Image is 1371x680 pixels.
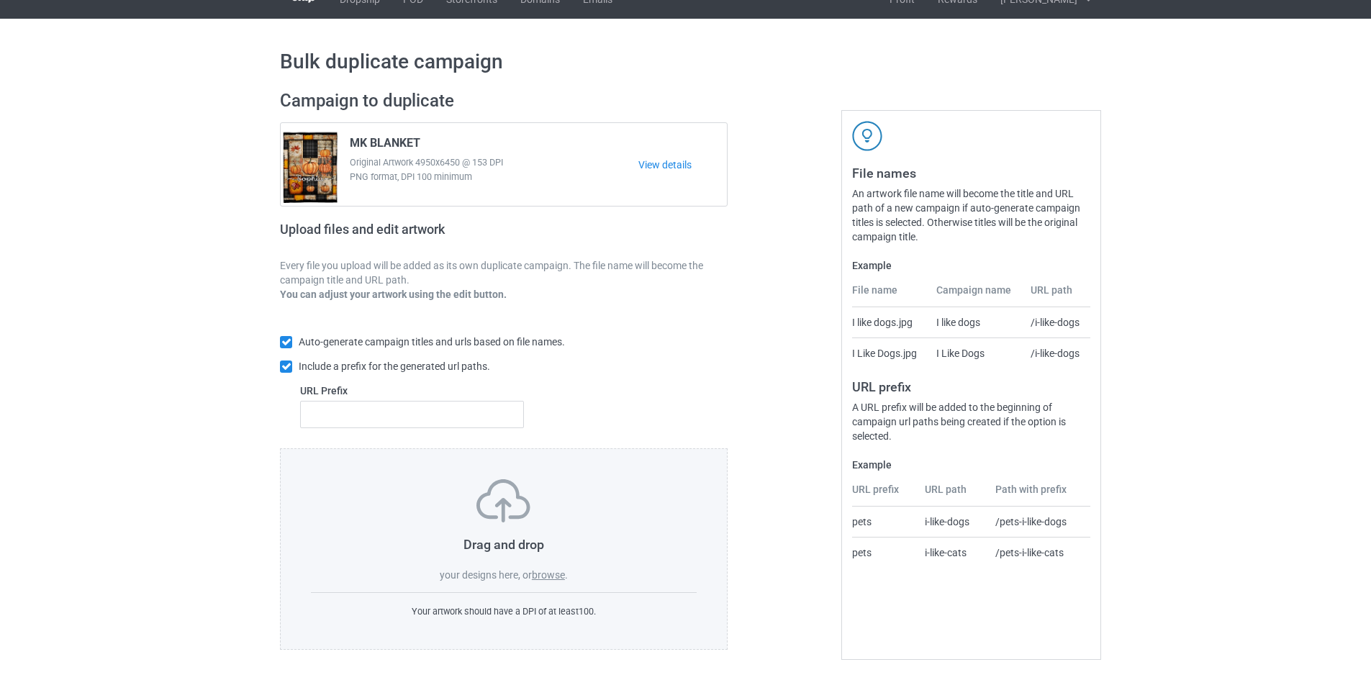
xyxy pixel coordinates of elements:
[280,222,548,248] h2: Upload files and edit artwork
[852,258,1090,273] label: Example
[1023,307,1090,337] td: /i-like-dogs
[987,482,1090,507] th: Path with prefix
[280,289,507,300] b: You can adjust your artwork using the edit button.
[350,155,638,170] span: Original Artwork 4950x6450 @ 153 DPI
[280,258,728,287] p: Every file you upload will be added as its own duplicate campaign. The file name will become the ...
[440,569,532,581] span: your designs here, or
[350,170,638,184] span: PNG format, DPI 100 minimum
[852,458,1090,472] label: Example
[852,400,1090,443] div: A URL prefix will be added to the beginning of campaign url paths being created if the option is ...
[280,90,728,112] h2: Campaign to duplicate
[928,283,1023,307] th: Campaign name
[638,158,727,172] a: View details
[852,165,1090,181] h3: File names
[412,606,596,617] span: Your artwork should have a DPI of at least 100 .
[852,378,1090,395] h3: URL prefix
[299,336,565,348] span: Auto-generate campaign titles and urls based on file names.
[917,537,988,568] td: i-like-cats
[311,536,697,553] h3: Drag and drop
[1023,283,1090,307] th: URL path
[852,307,928,337] td: I like dogs.jpg
[852,121,882,151] img: svg+xml;base64,PD94bWwgdmVyc2lvbj0iMS4wIiBlbmNvZGluZz0iVVRGLTgiPz4KPHN2ZyB3aWR0aD0iNDJweCIgaGVpZ2...
[852,283,928,307] th: File name
[917,507,988,537] td: i-like-dogs
[300,384,524,398] label: URL Prefix
[852,186,1090,244] div: An artwork file name will become the title and URL path of a new campaign if auto-generate campai...
[852,537,917,568] td: pets
[532,569,565,581] label: browse
[350,136,420,155] span: MK BLANKET
[852,482,917,507] th: URL prefix
[928,337,1023,368] td: I Like Dogs
[917,482,988,507] th: URL path
[476,479,530,522] img: svg+xml;base64,PD94bWwgdmVyc2lvbj0iMS4wIiBlbmNvZGluZz0iVVRGLTgiPz4KPHN2ZyB3aWR0aD0iNzVweCIgaGVpZ2...
[987,507,1090,537] td: /pets-i-like-dogs
[1023,337,1090,368] td: /i-like-dogs
[299,361,490,372] span: Include a prefix for the generated url paths.
[852,337,928,368] td: I Like Dogs.jpg
[852,507,917,537] td: pets
[928,307,1023,337] td: I like dogs
[280,49,1091,75] h1: Bulk duplicate campaign
[987,537,1090,568] td: /pets-i-like-cats
[565,569,568,581] span: .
